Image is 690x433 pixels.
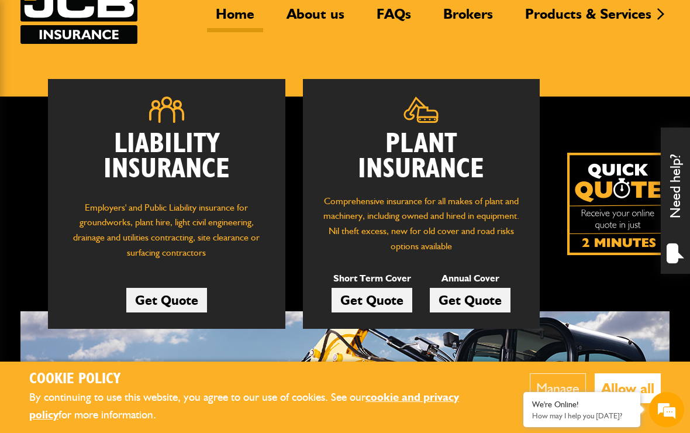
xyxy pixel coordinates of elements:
p: Comprehensive insurance for all makes of plant and machinery, including owned and hired in equipm... [320,194,523,253]
h2: Plant Insurance [320,132,523,182]
a: FAQs [368,5,420,32]
a: Brokers [434,5,502,32]
a: Products & Services [516,5,660,32]
a: Get Quote [430,288,510,312]
p: Employers' and Public Liability insurance for groundworks, plant hire, light civil engineering, d... [65,200,268,266]
div: We're Online! [532,400,632,410]
p: By continuing to use this website, you agree to our use of cookies. See our for more information. [29,389,494,424]
a: About us [278,5,353,32]
button: Manage [530,373,586,403]
a: Get Quote [126,288,207,312]
p: How may I help you today? [532,411,632,420]
div: Need help? [661,128,690,274]
h2: Liability Insurance [65,132,268,188]
p: Short Term Cover [332,271,412,286]
img: Quick Quote [567,153,670,255]
h2: Cookie Policy [29,370,494,389]
a: Home [207,5,263,32]
button: Allow all [595,373,661,403]
a: Get Quote [332,288,412,312]
p: Annual Cover [430,271,510,286]
a: Get your insurance quote isn just 2-minutes [567,153,670,255]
